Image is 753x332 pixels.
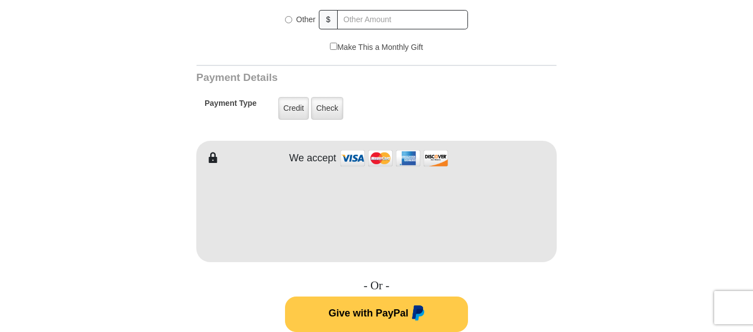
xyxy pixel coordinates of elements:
span: Give with PayPal [328,308,408,319]
span: Other [296,15,316,24]
iframe: To enrich screen reader interactions, please activate Accessibility in Grammarly extension settings [196,165,557,259]
label: Make This a Monthly Gift [330,42,423,53]
h3: Payment Details [196,71,479,84]
img: credit cards accepted [339,146,450,170]
button: Give with PayPal [285,297,468,332]
h4: - Or - [196,279,557,293]
label: Credit [278,97,309,120]
span: $ [319,10,338,29]
label: Check [311,97,343,120]
img: paypal [409,305,425,323]
h4: We accept [289,152,337,165]
input: Make This a Monthly Gift [330,43,337,50]
h5: Payment Type [205,99,257,114]
input: Other Amount [337,10,468,29]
